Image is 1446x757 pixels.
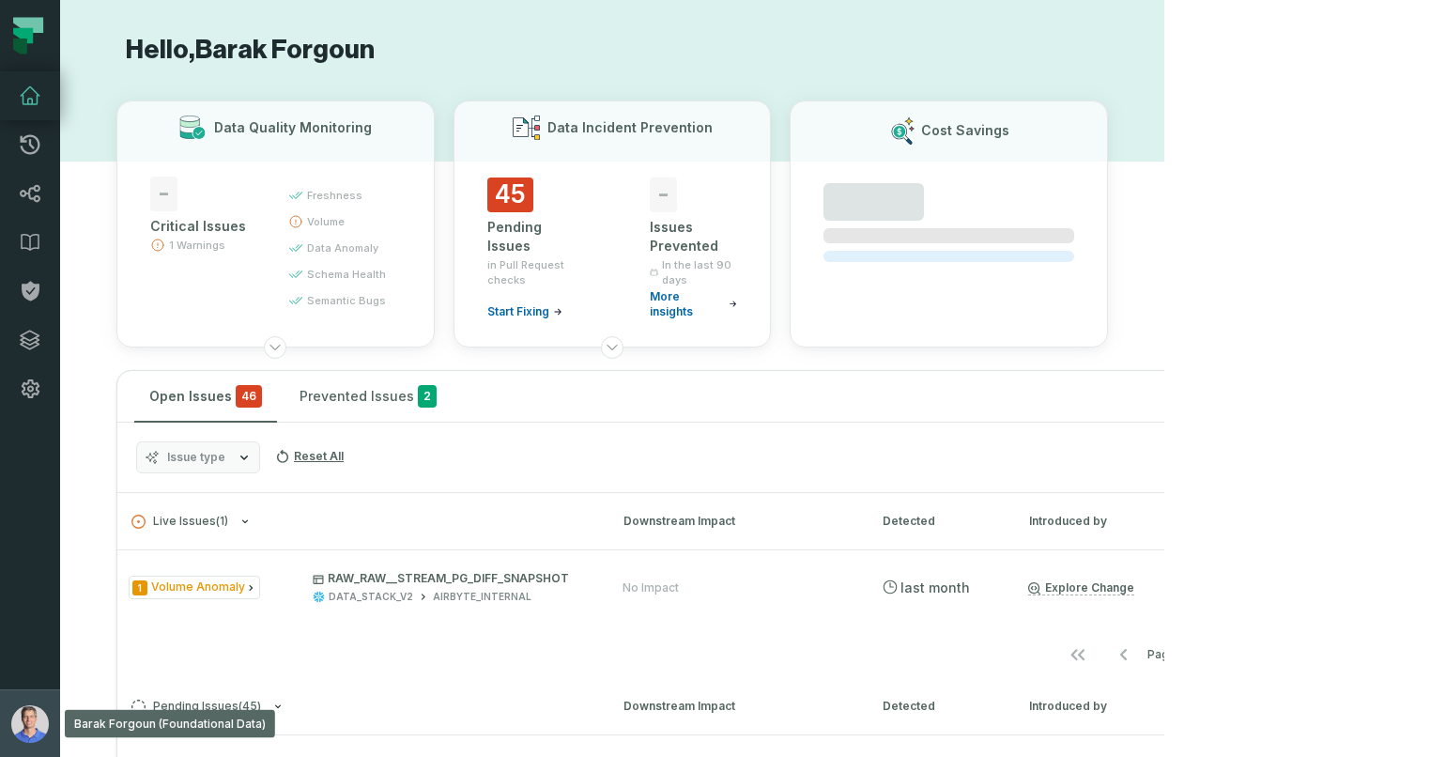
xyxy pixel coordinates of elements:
span: critical issues and errors combined [236,385,262,408]
span: Pending Issues ( 45 ) [131,700,261,714]
div: Introduced by [1029,513,1198,530]
button: Prevented Issues [285,371,452,422]
div: Introduced by [1029,698,1198,715]
div: DATA_STACK_V2 [329,590,413,604]
div: Detected [883,513,995,530]
h3: Data Incident Prevention [547,118,713,137]
span: in Pull Request checks [487,257,575,287]
div: No Impact [623,580,679,595]
div: Show Muted [459,389,1273,405]
span: 1 Warnings [169,238,225,253]
button: Open Issues [134,371,277,422]
button: Issue type [136,441,260,473]
div: Downstream Impact [623,698,849,715]
button: Go to first page [1055,636,1100,673]
span: Issue type [167,450,225,465]
span: schema health [307,267,386,282]
p: RAW_RAW__STREAM_PG_DIFF_SNAPSHOT [313,571,589,586]
button: Data Quality Monitoring-Critical Issues1 Warningsfreshnessvolumedata anomalyschema healthsemantic... [116,100,435,348]
h3: Data Quality Monitoring [214,118,372,137]
relative-time: Sep 12, 2025, 5:08 AM GMT+3 [900,579,970,595]
div: Pending Issues [487,218,575,255]
span: Start Fixing [487,304,549,319]
div: Detected [883,698,995,715]
h1: Hello, Barak Forgoun [116,34,1108,67]
span: semantic bugs [307,293,386,308]
span: More insights [650,289,725,319]
span: 45 [487,178,533,212]
span: volume [307,214,345,229]
span: data anomaly [307,240,378,255]
nav: pagination [117,636,1290,673]
button: Pending Issues(45) [131,700,590,714]
img: avatar of Barak Forgoun [11,705,49,743]
button: Data Incident Prevention45Pending Issuesin Pull Request checksStart Fixing-Issues PreventedIn the... [454,100,772,348]
button: Live Issues(1) [131,515,590,529]
a: Start Fixing [487,304,562,319]
a: More insights [650,289,737,319]
span: - [650,178,677,212]
button: Reset All [268,441,351,471]
div: Critical Issues [150,217,254,236]
div: Barak Forgoun (Foundational Data) [65,710,275,738]
div: Live Issues(1) [117,549,1290,677]
span: Live Issues ( 1 ) [131,515,228,529]
a: Explore Change [1028,580,1134,595]
span: 2 [418,385,437,408]
span: - [150,177,177,211]
ul: Page 1 of 1 [1055,636,1290,673]
button: Cost Savings [790,100,1108,348]
span: freshness [307,188,362,203]
h3: Cost Savings [921,121,1009,140]
span: Severity [132,580,147,595]
span: Issue Type [129,576,260,599]
span: In the last 90 days [662,257,737,287]
button: Go to previous page [1101,636,1146,673]
div: Issues Prevented [650,218,737,255]
div: Downstream Impact [623,513,849,530]
div: AIRBYTE_INTERNAL [433,590,531,604]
